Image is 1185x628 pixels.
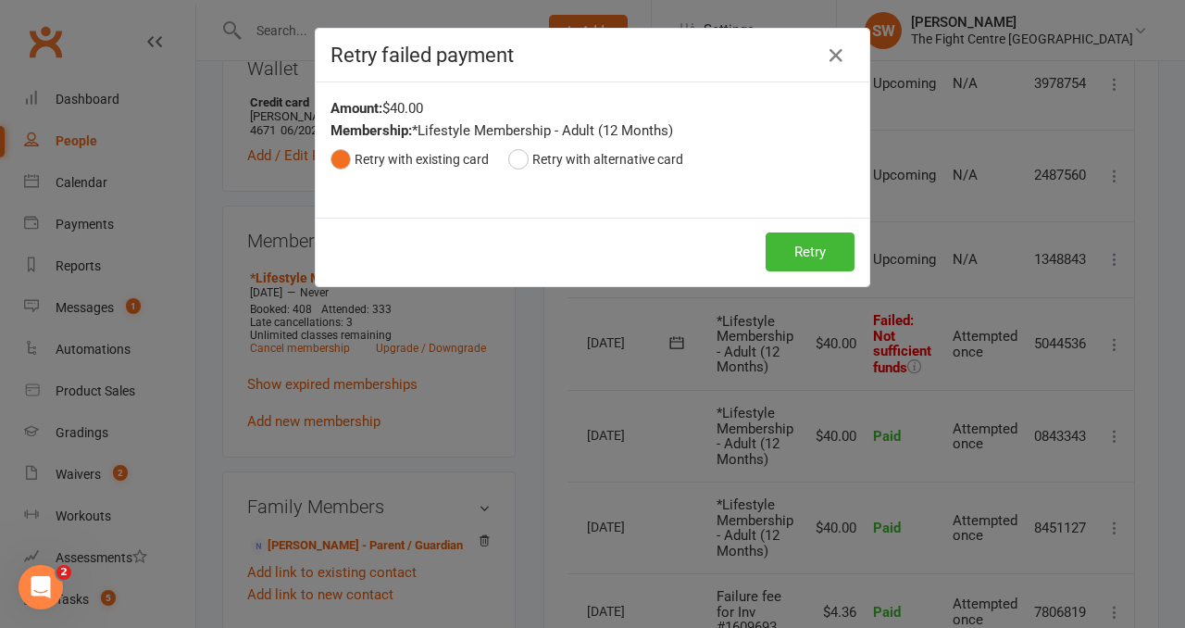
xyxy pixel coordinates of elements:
[331,119,854,142] div: *Lifestyle Membership - Adult (12 Months)
[331,142,489,177] button: Retry with existing card
[331,122,412,139] strong: Membership:
[331,97,854,119] div: $40.00
[821,41,851,70] button: Close
[19,565,63,609] iframe: Intercom live chat
[766,232,854,271] button: Retry
[331,44,854,67] h4: Retry failed payment
[331,100,382,117] strong: Amount:
[56,565,71,580] span: 2
[508,142,683,177] button: Retry with alternative card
